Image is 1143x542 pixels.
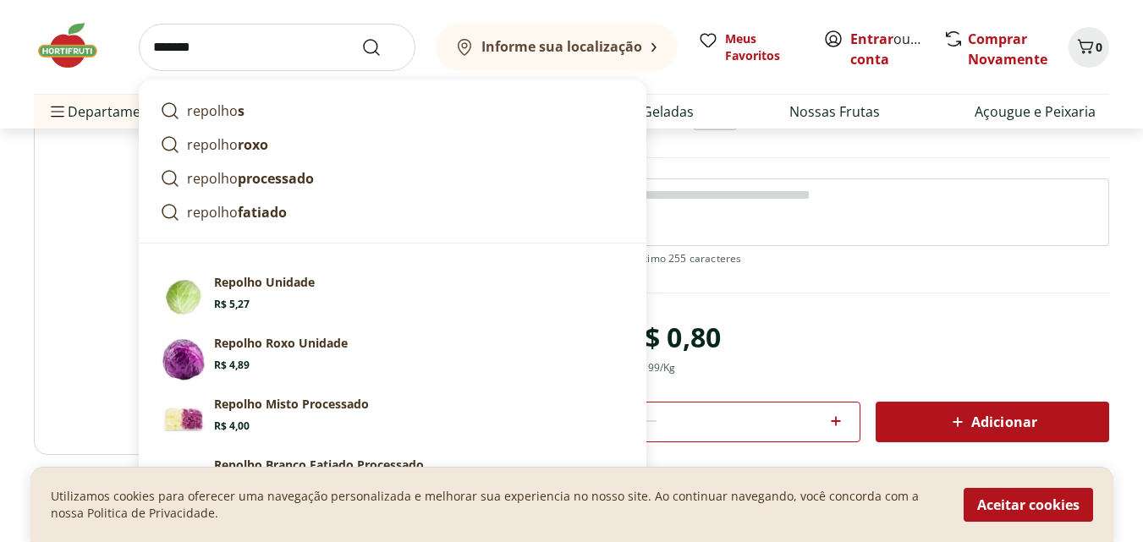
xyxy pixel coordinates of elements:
span: R$ 4,89 [214,359,250,372]
img: Limão Tahity Unidade [34,49,613,455]
p: repolho [187,202,287,222]
a: Repolho UnidadeRepolho UnidadeR$ 5,27 [153,267,632,328]
p: Utilizamos cookies para oferecer uma navegação personalizada e melhorar sua experiencia no nosso ... [51,488,943,522]
span: 0 [1096,39,1102,55]
a: Criar conta [850,30,943,68]
a: Açougue e Peixaria [975,101,1096,122]
strong: fatiado [238,203,287,222]
p: repolho [187,168,314,189]
a: Nossas Frutas [789,101,880,122]
p: repolho [187,134,268,155]
span: ou [850,29,926,69]
p: Repolho Unidade [214,274,315,291]
button: Aceitar cookies [964,488,1093,522]
input: search [139,24,415,71]
strong: s [238,101,245,120]
a: repolhoprocessado [153,162,632,195]
strong: roxo [238,135,268,154]
a: PrincipalRepolho Roxo UnidadeR$ 4,89 [153,328,632,389]
a: repolhos [153,94,632,128]
img: Hortifruti [34,20,118,71]
strong: processado [238,169,314,188]
img: Principal [160,457,207,504]
button: Menu [47,91,68,132]
div: R$ 7,99 /Kg [627,361,675,375]
span: Adicionar [948,412,1037,432]
button: Adicionar [876,402,1109,442]
span: R$ 5,27 [214,298,250,311]
img: Principal [160,396,207,443]
a: Entrar [850,30,893,48]
button: Informe sua localização [436,24,678,71]
a: Meus Favoritos [698,30,803,64]
a: PrincipalRepolho Misto ProcessadoR$ 4,00 [153,389,632,450]
a: Comprar Novamente [968,30,1047,68]
div: R$ 0,80 [627,314,721,361]
p: Repolho Roxo Unidade [214,335,348,352]
img: Repolho Unidade [160,274,207,321]
img: Principal [160,335,207,382]
b: Informe sua localização [481,37,642,56]
span: R$ 4,00 [214,419,250,433]
button: Submit Search [361,37,402,57]
p: repolho [187,101,245,121]
p: Repolho Branco Fatiado Processado [214,457,424,474]
span: Meus Favoritos [725,30,803,64]
p: Repolho Misto Processado [214,396,369,413]
button: Carrinho [1069,27,1109,68]
a: repolhoroxo [153,128,632,162]
span: Departamentos [47,91,169,132]
a: repolhofatiado [153,195,632,229]
a: PrincipalRepolho Branco Fatiado ProcessadoR$ 5,00 [153,450,632,511]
